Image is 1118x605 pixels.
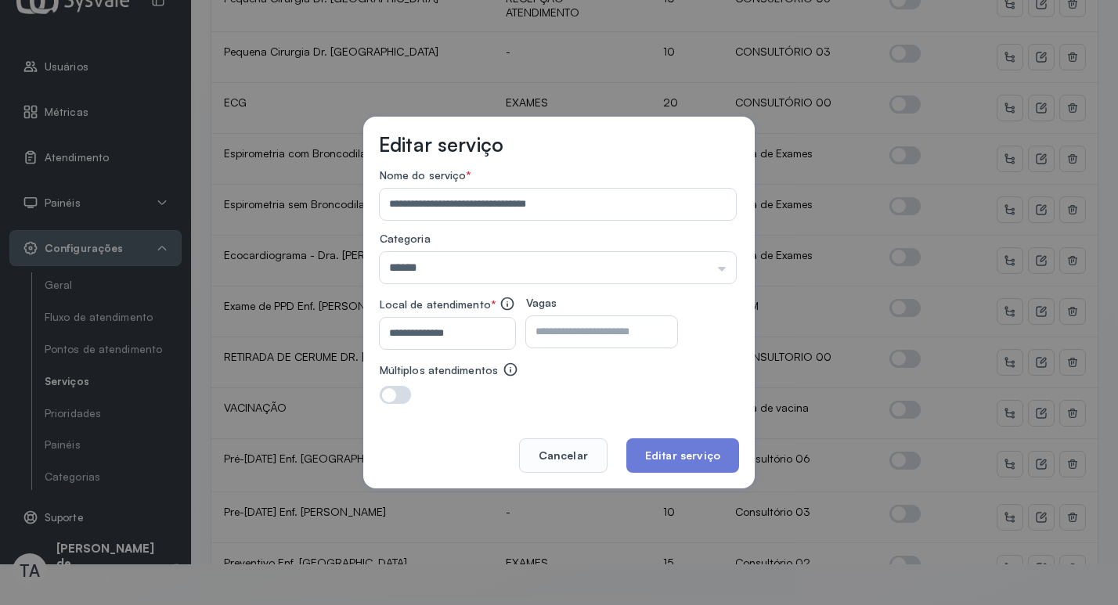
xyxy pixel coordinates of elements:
[626,438,739,473] button: Editar serviço
[380,232,431,245] span: Categoria
[519,438,608,473] button: Cancelar
[380,364,498,377] label: Múltiplos atendimentos
[380,297,491,311] span: Local de atendimento
[526,296,557,309] span: Vagas
[380,168,467,182] span: Nome do serviço
[379,132,503,157] h3: Editar serviço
